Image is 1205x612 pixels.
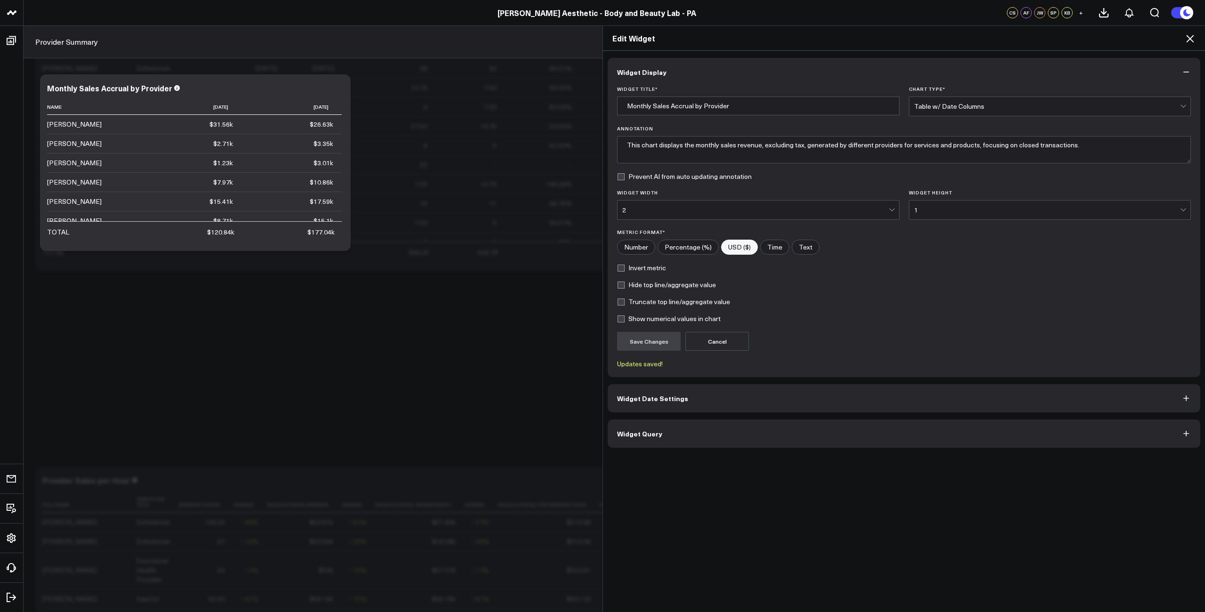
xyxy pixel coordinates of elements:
label: Time [760,240,789,255]
label: Metric Format* [617,229,1191,235]
h2: Edit Widget [612,33,1196,43]
label: Hide top line/aggregate value [617,281,716,289]
label: Text [792,240,819,255]
button: Widget Display [608,58,1200,86]
a: [PERSON_NAME] Aesthetic - Body and Beauty Lab - PA [498,8,696,18]
span: + [1079,9,1083,16]
label: Number [617,240,655,255]
div: JW [1034,7,1045,18]
label: Truncate top line/aggregate value [617,298,730,306]
label: Widget Width [617,190,900,195]
button: Widget Date Settings [608,384,1200,412]
label: USD ($) [721,240,758,255]
label: Widget Title * [617,86,900,92]
button: Widget Query [608,419,1200,448]
span: Widget Display [617,68,667,76]
span: Widget Date Settings [617,395,688,402]
label: Prevent AI from auto updating annotation [617,173,752,180]
div: 1 [914,206,1181,214]
button: + [1075,7,1086,18]
label: Widget Height [909,190,1191,195]
div: 2 [622,206,889,214]
label: Invert metric [617,264,666,272]
input: Enter your widget title [617,97,900,115]
div: KB [1061,7,1073,18]
span: Widget Query [617,430,662,437]
label: Chart Type * [909,86,1191,92]
div: Table w/ Date Columns [914,103,1181,110]
button: Save Changes [617,332,681,351]
button: Cancel [685,332,749,351]
label: Show numerical values in chart [617,315,721,322]
textarea: This chart displays the monthly sales revenue, excluding tax, generated by different providers fo... [617,136,1191,163]
div: Updates saved! [617,360,1191,368]
div: SP [1048,7,1059,18]
div: AF [1020,7,1032,18]
label: Percentage (%) [658,240,719,255]
label: Annotation [617,126,1191,131]
div: CS [1007,7,1018,18]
